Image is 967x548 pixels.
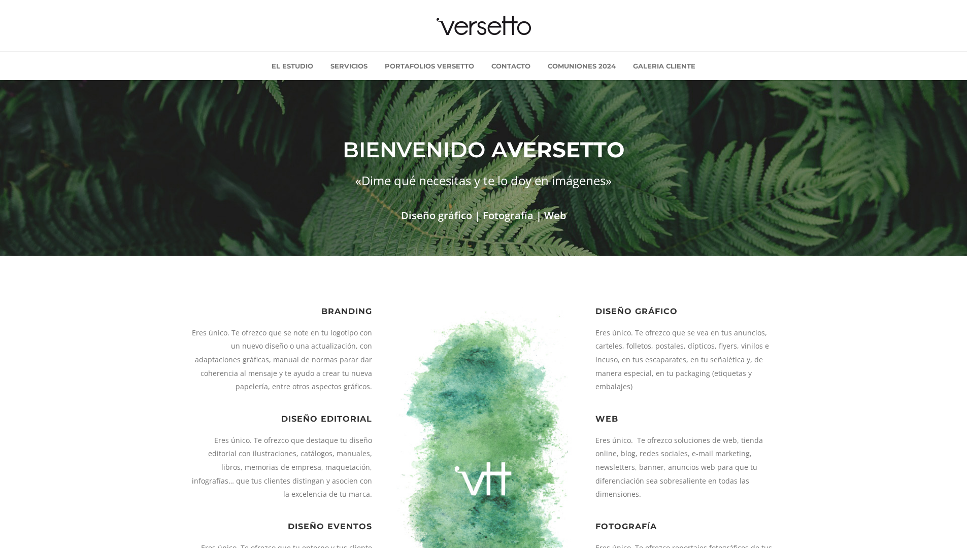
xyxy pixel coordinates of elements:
[433,15,535,36] img: versetto
[323,52,375,80] a: Servicios
[189,207,778,225] h2: Diseño gráfico | Fotografía | Web
[377,52,482,80] a: Portafolios Versetto
[595,326,778,394] p: Eres único. Te ofrezco que se vea en tus anuncios, carteles, folletos, postales, dípticos, flyers...
[264,52,321,80] a: El estudio
[189,434,372,501] p: Eres único. Te ofrezco que destaque tu diseño editorial con ilustraciones, catálogos, manuales, l...
[189,522,372,531] h6: Diseño eventos
[189,131,778,169] h1: Bienvenido a
[189,306,372,316] h6: Branding
[189,414,372,424] h6: Diseño Editorial
[189,326,372,394] p: Eres único. Te ofrezco que se note en tu logotipo con un nuevo diseño o una actualización, con ad...
[540,52,623,80] a: Comuniones 2024
[595,522,778,531] h6: Fotografía
[507,136,624,163] strong: Versetto
[189,169,778,191] h3: «Dime qué necesitas y te lo doy en imágenes»
[625,52,703,80] a: Galeria cliente
[595,414,778,424] h6: Web
[595,434,778,501] p: Eres único. Te ofrezco soluciones de web, tienda online, blog, redes sociales, e-mail marketing, ...
[595,306,778,316] h6: Diseño Gráfico
[484,52,538,80] a: Contacto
